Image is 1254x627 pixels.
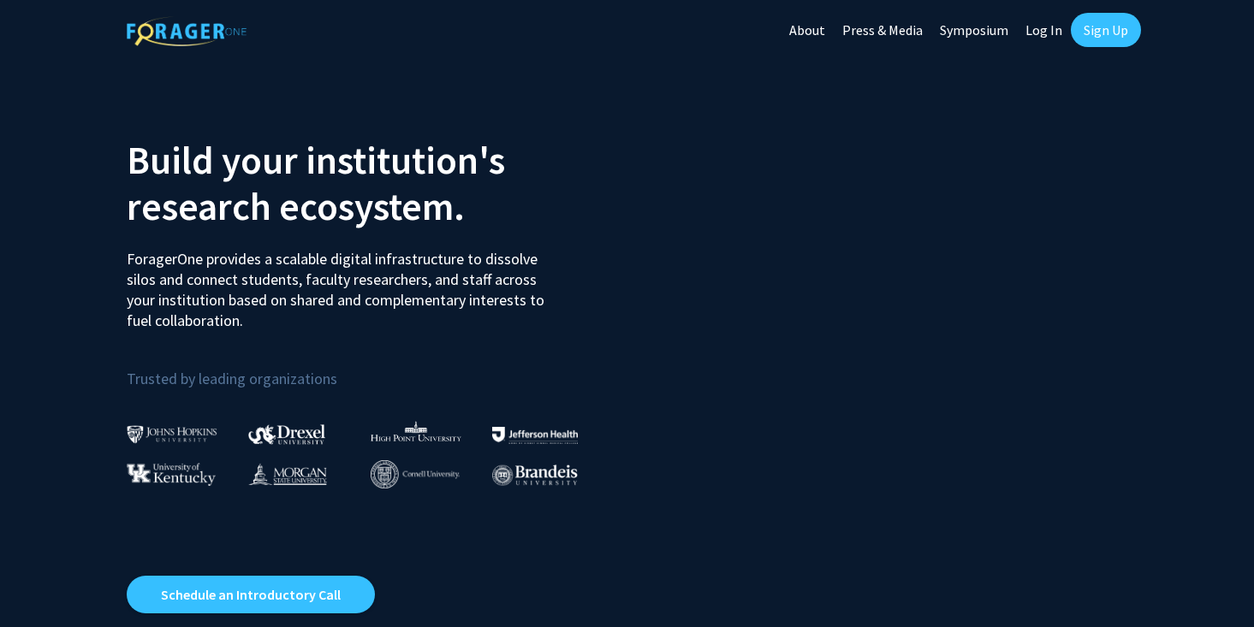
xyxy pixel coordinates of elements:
img: University of Kentucky [127,463,216,486]
p: Trusted by leading organizations [127,345,615,392]
img: ForagerOne Logo [127,16,247,46]
img: Brandeis University [492,464,578,486]
img: Cornell University [371,460,460,488]
a: Sign Up [1071,13,1141,47]
img: Johns Hopkins University [127,425,217,443]
img: Morgan State University [248,463,327,485]
a: Opens in a new tab [127,576,375,613]
img: Thomas Jefferson University [492,427,578,443]
img: Drexel University [248,424,325,444]
img: High Point University [371,421,461,441]
h2: Build your institution's research ecosystem. [127,137,615,229]
p: ForagerOne provides a scalable digital infrastructure to dissolve silos and connect students, fac... [127,236,556,331]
